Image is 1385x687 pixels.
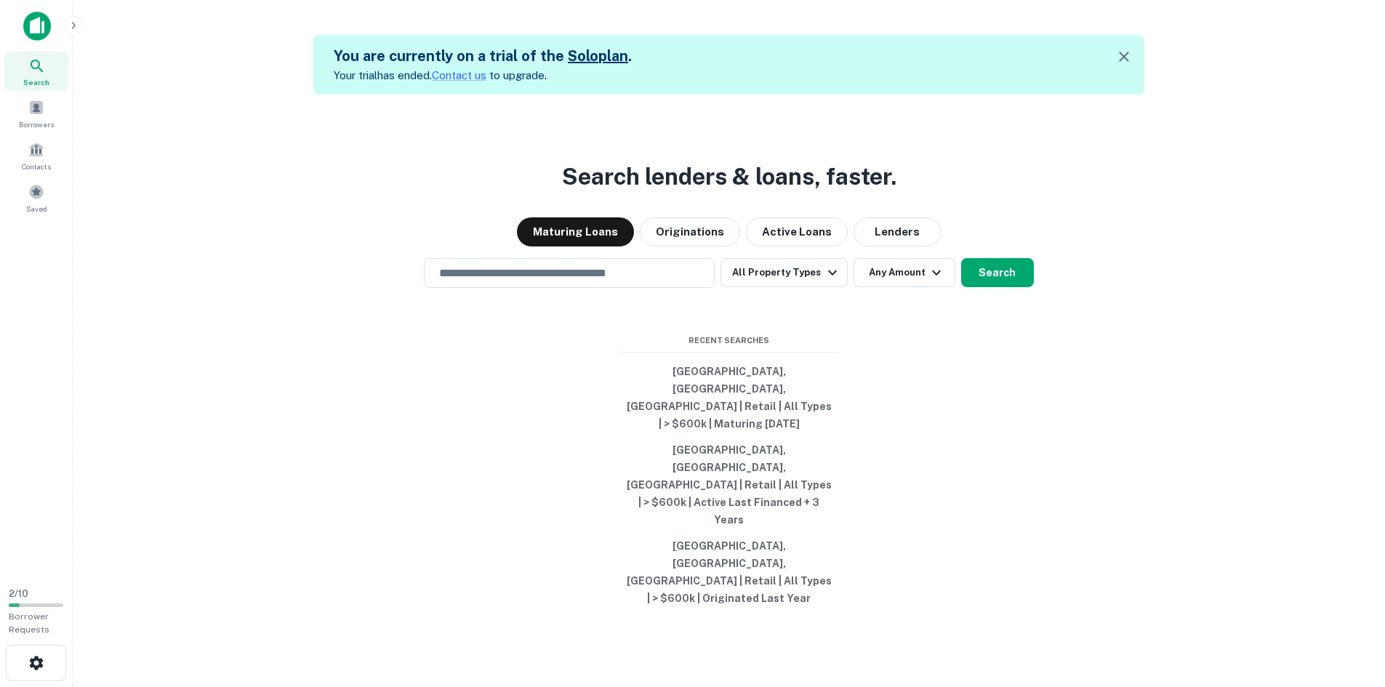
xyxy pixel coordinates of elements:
[26,203,47,214] span: Saved
[4,136,68,175] a: Contacts
[9,588,28,599] span: 2 / 10
[568,47,628,65] a: Soloplan
[23,76,49,88] span: Search
[746,217,848,246] button: Active Loans
[19,118,54,130] span: Borrowers
[620,358,838,437] button: [GEOGRAPHIC_DATA], [GEOGRAPHIC_DATA], [GEOGRAPHIC_DATA] | Retail | All Types | > $600k | Maturing...
[4,178,68,217] a: Saved
[432,69,486,81] a: Contact us
[620,334,838,347] span: Recent Searches
[854,258,955,287] button: Any Amount
[720,258,847,287] button: All Property Types
[334,67,632,84] p: Your trial has ended. to upgrade.
[640,217,740,246] button: Originations
[517,217,634,246] button: Maturing Loans
[620,533,838,611] button: [GEOGRAPHIC_DATA], [GEOGRAPHIC_DATA], [GEOGRAPHIC_DATA] | Retail | All Types | > $600k | Originat...
[4,94,68,133] a: Borrowers
[4,52,68,91] a: Search
[9,611,49,635] span: Borrower Requests
[1312,571,1385,640] iframe: Chat Widget
[961,258,1034,287] button: Search
[620,437,838,533] button: [GEOGRAPHIC_DATA], [GEOGRAPHIC_DATA], [GEOGRAPHIC_DATA] | Retail | All Types | > $600k | Active L...
[23,12,51,41] img: capitalize-icon.png
[22,161,51,172] span: Contacts
[562,159,896,194] h3: Search lenders & loans, faster.
[334,45,632,67] h5: You are currently on a trial of the .
[854,217,941,246] button: Lenders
